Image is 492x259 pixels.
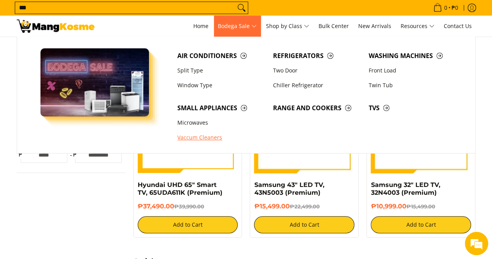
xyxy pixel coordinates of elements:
[254,181,324,196] a: Samsung 43" LED TV, 43N5003 (Premium)
[365,63,460,78] a: Front Load
[4,174,148,202] textarea: Type your message and hit 'Enter'
[371,203,471,210] h6: ₱10,999.00
[354,16,395,37] a: New Arrivals
[40,44,131,54] div: Chat with us now
[273,51,361,61] span: Refrigerators
[269,48,365,63] a: Refrigerators
[71,151,79,159] span: ₱
[138,216,238,233] button: Add to Cart
[128,4,146,23] div: Minimize live chat window
[406,203,435,210] del: ₱15,499.00
[174,203,204,210] del: ₱39,990.00
[193,22,208,30] span: Home
[173,78,269,93] a: Window Type
[269,78,365,93] a: Chiller Refrigerator
[365,78,460,93] a: Twin Tub
[40,48,149,116] img: Bodega Sale
[254,203,354,210] h6: ₱15,499.00
[365,48,460,63] a: Washing Machines
[369,103,457,113] span: TVs
[45,79,107,158] span: We're online!
[235,2,248,14] button: Search
[189,16,212,37] a: Home
[266,21,309,31] span: Shop by Class
[218,21,257,31] span: Bodega Sale
[173,100,269,115] a: Small Appliances
[177,103,265,113] span: Small Appliances
[273,103,361,113] span: Range and Cookers
[177,51,265,61] span: Air Conditioners
[443,5,448,11] span: 0
[17,151,25,159] span: ₱
[371,181,440,196] a: Samsung 32" LED TV, 32N4003 (Premium)
[369,51,457,61] span: Washing Machines
[173,63,269,78] a: Split Type
[450,5,459,11] span: ₱0
[17,19,95,33] img: Search: 5 results found for &quot;T.V&quot; | Mang Kosme
[358,22,391,30] span: New Arrivals
[289,203,319,210] del: ₱22,499.00
[173,115,269,130] a: Microwaves
[269,63,365,78] a: Two Door
[254,216,354,233] button: Add to Cart
[371,216,471,233] button: Add to Cart
[315,16,353,37] a: Bulk Center
[173,130,269,145] a: Vaccum Cleaners
[269,100,365,115] a: Range and Cookers
[262,16,313,37] a: Shop by Class
[138,203,238,210] h6: ₱37,490.00
[173,48,269,63] a: Air Conditioners
[102,16,476,37] nav: Main Menu
[440,16,476,37] a: Contact Us
[431,4,460,12] span: •
[319,22,349,30] span: Bulk Center
[138,181,222,196] a: Hyundai UHD 65" Smart TV, 65UDA611K (Premium)
[365,100,460,115] a: TVs
[214,16,261,37] a: Bodega Sale
[401,21,434,31] span: Resources
[444,22,472,30] span: Contact Us
[397,16,438,37] a: Resources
